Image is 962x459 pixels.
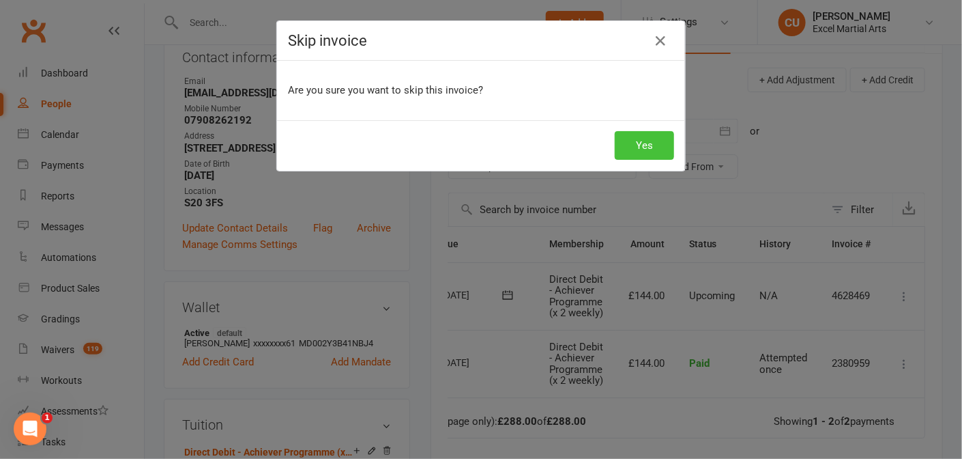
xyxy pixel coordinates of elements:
h4: Skip invoice [288,32,674,49]
button: Close [650,30,671,52]
span: Are you sure you want to skip this invoice? [288,84,483,96]
span: 1 [42,413,53,423]
button: Yes [615,131,674,160]
iframe: Intercom live chat [14,413,46,445]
